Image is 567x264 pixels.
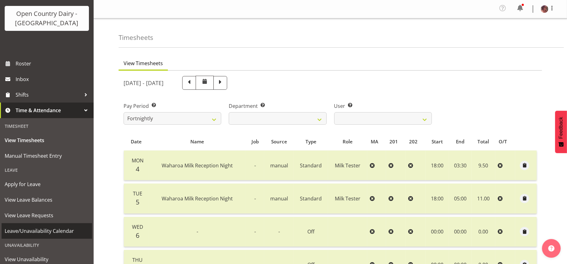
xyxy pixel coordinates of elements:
[2,223,92,239] a: Leave/Unavailability Calendar
[254,228,256,235] span: -
[132,157,144,164] span: Mon
[132,257,143,263] span: Thu
[294,217,328,247] td: Off
[119,34,153,41] h4: Timesheets
[11,9,83,28] div: Open Country Dairy - [GEOGRAPHIC_DATA]
[5,211,89,220] span: View Leave Requests
[270,162,288,169] span: manual
[5,195,89,204] span: View Leave Balances
[162,162,233,169] span: Waharoa Milk Reception Night
[2,120,92,132] div: Timesheet
[499,138,512,145] div: O/T
[136,165,139,173] span: 4
[426,217,449,247] td: 00:00
[197,228,198,235] span: -
[449,217,472,247] td: 00:00
[332,138,364,145] div: Role
[136,231,139,240] span: 6
[452,138,468,145] div: End
[472,184,495,214] td: 11.00
[254,195,256,202] span: -
[250,138,261,145] div: Job
[558,117,564,139] span: Feedback
[132,223,143,230] span: Wed
[475,138,492,145] div: Total
[2,164,92,176] div: Leave
[254,162,256,169] span: -
[2,239,92,252] div: Unavailability
[371,138,382,145] div: MA
[5,136,89,145] span: View Timesheets
[426,151,449,180] td: 18:00
[5,255,89,264] span: View Unavailability
[133,190,142,197] span: Tue
[297,138,325,145] div: Type
[152,138,242,145] div: Name
[124,60,163,67] span: View Timesheets
[162,195,233,202] span: Waharoa Milk Reception Night
[16,90,81,99] span: Shifts
[2,208,92,223] a: View Leave Requests
[335,162,360,169] span: Milk Tester
[2,148,92,164] a: Manual Timesheet Entry
[268,138,290,145] div: Source
[5,151,89,161] span: Manual Timesheet Entry
[294,184,328,214] td: Standard
[5,226,89,236] span: Leave/Unavailability Calendar
[5,180,89,189] span: Apply for Leave
[472,217,495,247] td: 0.00
[2,132,92,148] a: View Timesheets
[270,195,288,202] span: manual
[294,151,328,180] td: Standard
[127,138,145,145] div: Date
[548,245,555,252] img: help-xxl-2.png
[124,79,164,86] h5: [DATE] - [DATE]
[389,138,402,145] div: 201
[124,102,221,110] label: Pay Period
[16,74,90,84] span: Inbox
[2,192,92,208] a: View Leave Balances
[16,59,90,68] span: Roster
[426,184,449,214] td: 18:00
[16,106,81,115] span: Time & Attendance
[334,102,432,110] label: User
[555,111,567,153] button: Feedback - Show survey
[449,151,472,180] td: 03:30
[429,138,445,145] div: Start
[278,228,280,235] span: -
[541,5,548,13] img: toni-crowhurstc2e1ec1ac8bd12af0fe9d4d76b0fc526.png
[2,176,92,192] a: Apply for Leave
[335,195,360,202] span: Milk Tester
[409,138,422,145] div: 202
[136,198,139,206] span: 5
[472,151,495,180] td: 9.50
[229,102,326,110] label: Department
[449,184,472,214] td: 05:00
